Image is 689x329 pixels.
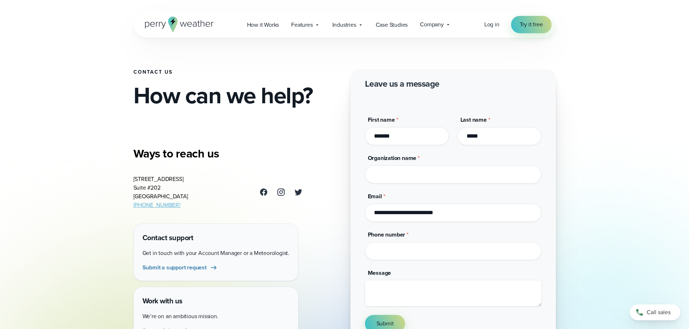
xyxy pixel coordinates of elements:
[368,116,395,124] span: First name
[332,21,356,29] span: Industries
[143,312,289,321] p: We’re on an ambitious mission.
[484,20,499,29] a: Log in
[133,84,339,107] h2: How can we help?
[420,20,444,29] span: Company
[291,21,312,29] span: Features
[647,308,671,317] span: Call sales
[370,17,414,32] a: Case Studies
[133,146,303,161] h3: Ways to reach us
[143,249,289,257] p: Get in touch with your Account Manager or a Meteorologist.
[143,296,289,306] h4: Work with us
[368,192,382,200] span: Email
[133,69,339,75] h1: Contact Us
[368,154,417,162] span: Organization name
[143,233,289,243] h4: Contact support
[630,304,680,320] a: Call sales
[133,201,180,209] a: [PHONE_NUMBER]
[368,269,391,277] span: Message
[511,16,552,33] a: Try it free
[143,263,218,272] a: Submit a support request
[377,319,394,328] span: Submit
[247,21,279,29] span: How it Works
[241,17,285,32] a: How it Works
[133,175,188,209] address: [STREET_ADDRESS] Suite #202 [GEOGRAPHIC_DATA]
[520,20,543,29] span: Try it free
[376,21,408,29] span: Case Studies
[143,263,207,272] span: Submit a support request
[365,78,439,90] h2: Leave us a message
[460,116,487,124] span: Last name
[368,230,405,239] span: Phone number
